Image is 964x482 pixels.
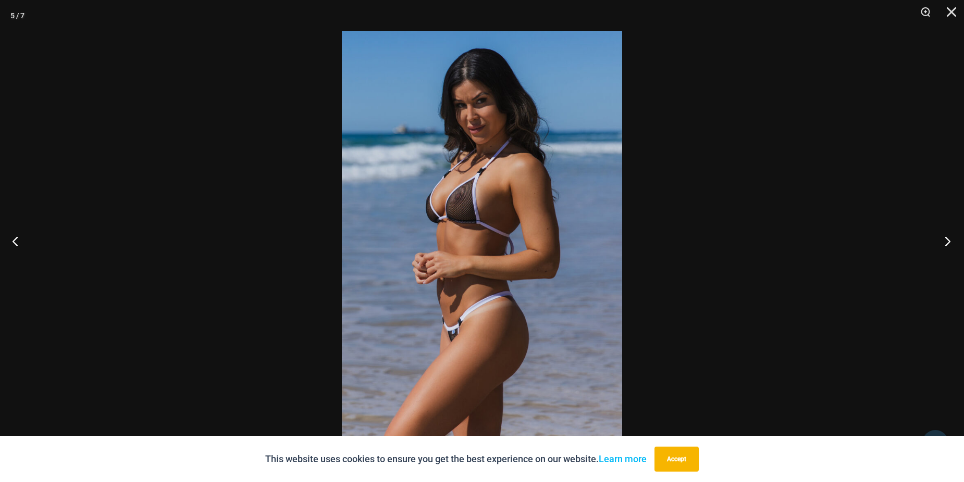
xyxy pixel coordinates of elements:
div: 5 / 7 [10,8,24,23]
a: Learn more [599,453,647,464]
button: Accept [654,447,699,472]
img: Tradewinds Ink and Ivory 317 Tri Top 469 Thong 02 [342,31,622,451]
button: Next [925,215,964,267]
p: This website uses cookies to ensure you get the best experience on our website. [265,451,647,467]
